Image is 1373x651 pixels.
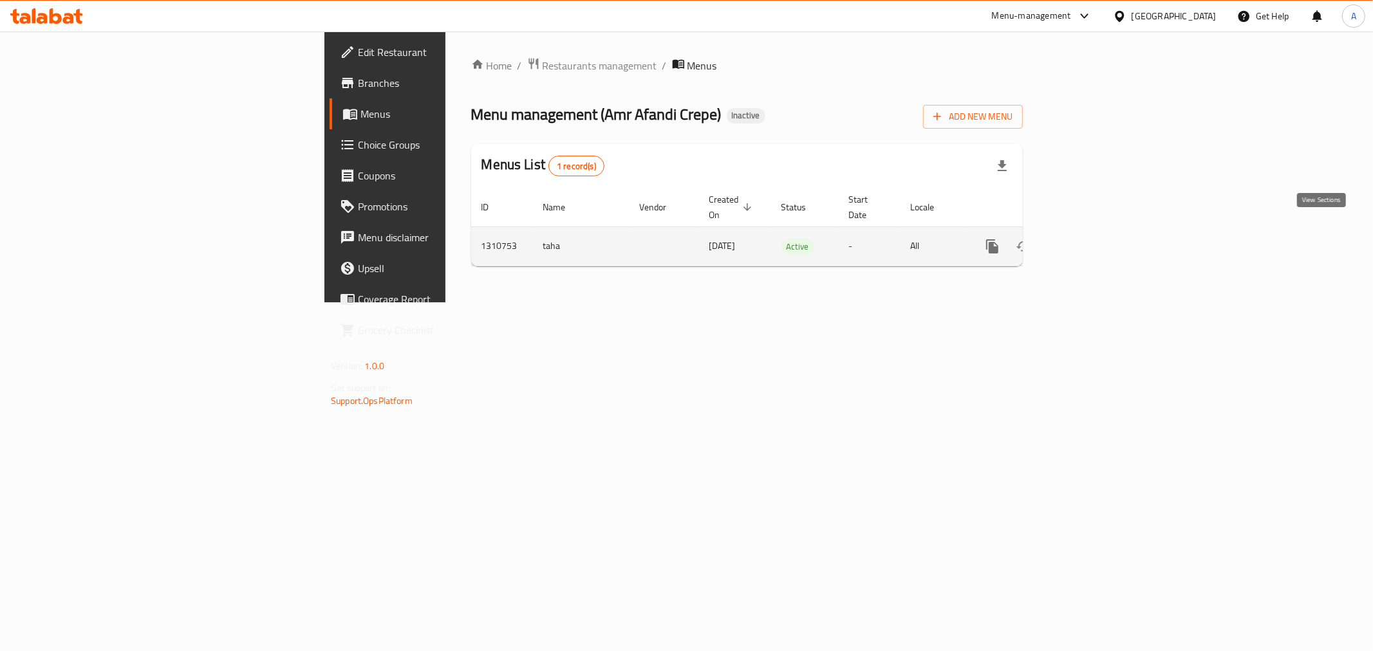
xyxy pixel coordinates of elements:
span: Status [781,199,823,215]
span: Name [543,199,583,215]
span: Created On [709,192,756,223]
div: Total records count [548,156,604,176]
a: Coupons [330,160,554,191]
span: Choice Groups [358,137,543,152]
a: Support.OpsPlatform [331,392,413,409]
h2: Menus List [481,155,604,176]
td: taha [533,226,630,266]
td: All [901,226,967,266]
a: Upsell [330,253,554,284]
a: Coverage Report [330,284,554,315]
a: Restaurants management [527,57,657,74]
span: Upsell [358,261,543,276]
span: Get support on: [331,380,390,396]
span: Edit Restaurant [358,44,543,60]
span: Menus [360,106,543,122]
span: A [1351,9,1356,23]
span: Promotions [358,199,543,214]
span: Coupons [358,168,543,183]
a: Grocery Checklist [330,315,554,345]
span: Vendor [640,199,684,215]
div: [GEOGRAPHIC_DATA] [1132,9,1217,23]
span: 1 record(s) [549,160,604,172]
span: 1.0.0 [364,358,384,374]
a: Edit Restaurant [330,37,554,68]
a: Choice Groups [330,129,554,160]
div: Inactive [727,108,765,124]
span: Branches [358,75,543,91]
span: Locale [911,199,951,215]
span: Add New Menu [933,109,1013,125]
table: enhanced table [471,188,1111,266]
span: Menu management ( Amr Afandi Crepe ) [471,100,722,129]
span: Coverage Report [358,291,543,307]
span: Menu disclaimer [358,230,543,245]
span: [DATE] [709,237,736,254]
div: Export file [987,151,1018,181]
a: Menus [330,98,554,129]
th: Actions [967,188,1111,227]
span: Active [781,239,814,254]
td: - [839,226,901,266]
span: Inactive [727,110,765,121]
button: Add New Menu [923,105,1023,129]
span: Menus [687,58,717,73]
div: Menu-management [992,8,1071,24]
nav: breadcrumb [471,57,1023,74]
span: Restaurants management [543,58,657,73]
a: Promotions [330,191,554,222]
span: Grocery Checklist [358,322,543,338]
span: Start Date [849,192,885,223]
li: / [662,58,667,73]
button: more [977,231,1008,262]
a: Branches [330,68,554,98]
span: ID [481,199,506,215]
a: Menu disclaimer [330,222,554,253]
span: Version: [331,358,362,374]
button: Change Status [1008,231,1039,262]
